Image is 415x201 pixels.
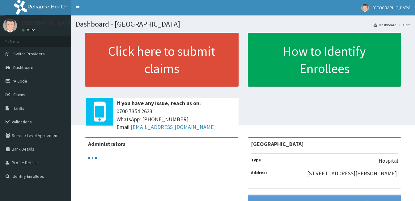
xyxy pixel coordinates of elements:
span: Claims [13,92,25,97]
b: If you have any issue, reach us on: [116,100,201,107]
span: Tariffs [13,105,24,111]
p: [GEOGRAPHIC_DATA] [22,20,73,26]
img: User Image [361,4,369,12]
span: Switch Providers [13,51,45,57]
b: Administrators [88,140,125,148]
a: Online [22,28,36,32]
b: Address [251,170,268,175]
span: Dashboard [13,65,33,70]
img: User Image [3,19,17,32]
p: [STREET_ADDRESS][PERSON_NAME]. [307,169,398,177]
strong: [GEOGRAPHIC_DATA] [251,140,304,148]
b: Type [251,157,261,163]
h1: Dashboard - [GEOGRAPHIC_DATA] [76,20,410,28]
a: Dashboard [374,22,396,28]
svg: audio-loading [88,153,97,163]
span: [GEOGRAPHIC_DATA] [373,5,410,11]
span: 0700 7354 2623 WhatsApp: [PHONE_NUMBER] Email: [116,107,235,131]
a: [EMAIL_ADDRESS][DOMAIN_NAME] [131,123,216,130]
a: Click here to submit claims [85,33,239,87]
p: Hospital [379,157,398,165]
a: How to Identify Enrollees [248,33,401,87]
li: Here [397,22,410,28]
